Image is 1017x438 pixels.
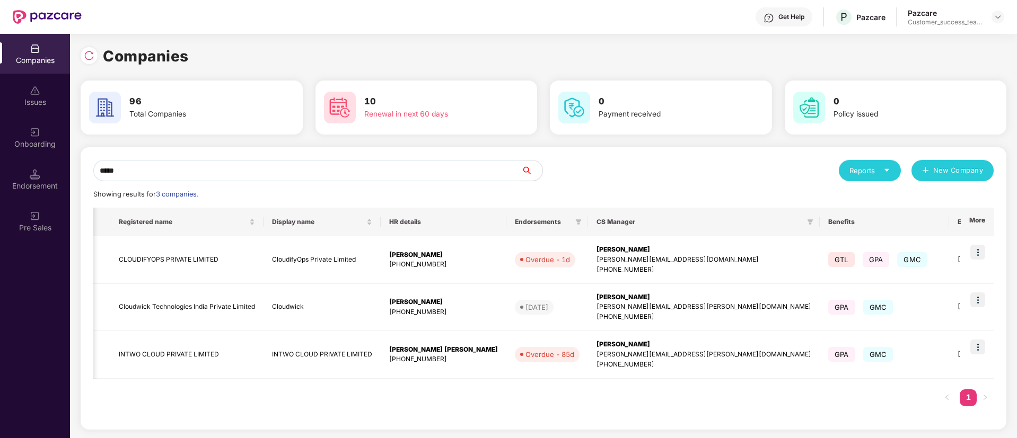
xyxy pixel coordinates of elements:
div: Total Companies [129,109,263,120]
span: GMC [863,300,893,315]
th: More [961,208,994,236]
li: 1 [960,389,977,406]
div: [PHONE_NUMBER] [597,265,811,275]
th: Registered name [110,208,264,236]
th: HR details [381,208,506,236]
div: Pazcare [908,8,982,18]
span: New Company [933,165,984,176]
td: INTWO CLOUD PRIVATE LIMITED [110,331,264,379]
h3: 10 [364,95,498,109]
div: Get Help [778,13,804,21]
span: GPA [828,300,855,315]
img: svg+xml;base64,PHN2ZyB3aWR0aD0iMjAiIGhlaWdodD0iMjAiIHZpZXdCb3g9IjAgMCAyMCAyMCIgZmlsbD0ibm9uZSIgeG... [30,127,40,138]
div: Reports [849,165,890,176]
div: [PERSON_NAME][EMAIL_ADDRESS][DOMAIN_NAME] [597,255,811,265]
span: GPA [863,252,890,267]
td: Cloudwick [264,284,381,332]
span: Endorsements [515,218,571,226]
th: Display name [264,208,381,236]
h1: Companies [103,44,189,68]
h3: 96 [129,95,263,109]
span: caret-down [883,167,890,174]
span: Registered name [119,218,247,226]
div: [PERSON_NAME] [PERSON_NAME] [389,345,498,355]
h3: 0 [599,95,732,109]
img: icon [970,245,985,260]
img: svg+xml;base64,PHN2ZyBpZD0iUmVsb2FkLTMyeDMyIiB4bWxucz0iaHR0cDovL3d3dy53My5vcmcvMjAwMC9zdmciIHdpZH... [84,50,94,61]
span: plus [922,167,929,175]
span: GMC [897,252,927,267]
span: CS Manager [597,218,803,226]
img: svg+xml;base64,PHN2ZyBpZD0iSGVscC0zMngzMiIgeG1sbnM9Imh0dHA6Ly93d3cudzMub3JnLzIwMDAvc3ZnIiB3aWR0aD... [764,13,774,23]
span: left [944,394,950,400]
img: svg+xml;base64,PHN2ZyB4bWxucz0iaHR0cDovL3d3dy53My5vcmcvMjAwMC9zdmciIHdpZHRoPSI2MCIgaGVpZ2h0PSI2MC... [793,92,825,123]
span: GPA [828,347,855,362]
div: [PERSON_NAME] [597,339,811,350]
div: Payment received [599,109,732,120]
td: CloudifyOps Private Limited [264,236,381,284]
img: svg+xml;base64,PHN2ZyB3aWR0aD0iMTQuNSIgaGVpZ2h0PSIxNC41IiB2aWV3Qm94PSIwIDAgMTYgMTYiIGZpbGw9Im5vbm... [30,169,40,180]
span: 3 companies. [156,190,198,198]
button: left [939,389,955,406]
li: Previous Page [939,389,955,406]
div: [PHONE_NUMBER] [597,312,811,322]
span: P [840,11,847,23]
a: 1 [960,389,977,405]
div: [PERSON_NAME] [389,250,498,260]
span: filter [805,216,816,228]
div: Customer_success_team_lead [908,18,982,26]
span: GTL [828,252,855,267]
div: Policy issued [834,109,967,120]
div: [PHONE_NUMBER] [389,260,498,270]
span: search [521,166,542,175]
div: Pazcare [856,12,886,22]
img: svg+xml;base64,PHN2ZyBpZD0iQ29tcGFuaWVzIiB4bWxucz0iaHR0cDovL3d3dy53My5vcmcvMjAwMC9zdmciIHdpZHRoPS... [30,43,40,54]
h3: 0 [834,95,967,109]
img: icon [970,292,985,307]
button: plusNew Company [911,160,994,181]
img: icon [970,339,985,354]
span: Showing results for [93,190,198,198]
li: Next Page [977,389,994,406]
div: [PERSON_NAME][EMAIL_ADDRESS][PERSON_NAME][DOMAIN_NAME] [597,350,811,360]
div: [PHONE_NUMBER] [389,354,498,364]
span: filter [807,219,813,225]
span: GMC [863,347,893,362]
div: [PERSON_NAME] [597,292,811,302]
div: Overdue - 1d [525,254,570,265]
div: [PERSON_NAME] [597,245,811,255]
img: svg+xml;base64,PHN2ZyB4bWxucz0iaHR0cDovL3d3dy53My5vcmcvMjAwMC9zdmciIHdpZHRoPSI2MCIgaGVpZ2h0PSI2MC... [558,92,590,123]
img: svg+xml;base64,PHN2ZyBpZD0iRHJvcGRvd24tMzJ4MzIiIHhtbG5zPSJodHRwOi8vd3d3LnczLm9yZy8yMDAwL3N2ZyIgd2... [994,13,1002,21]
th: Benefits [820,208,949,236]
img: svg+xml;base64,PHN2ZyBpZD0iSXNzdWVzX2Rpc2FibGVkIiB4bWxucz0iaHR0cDovL3d3dy53My5vcmcvMjAwMC9zdmciIH... [30,85,40,96]
img: New Pazcare Logo [13,10,82,24]
span: filter [575,219,582,225]
div: [PHONE_NUMBER] [597,360,811,370]
div: [PERSON_NAME] [389,297,498,307]
td: INTWO CLOUD PRIVATE LIMITED [264,331,381,379]
div: [PHONE_NUMBER] [389,307,498,317]
td: Cloudwick Technologies India Private Limited [110,284,264,332]
span: right [982,394,988,400]
img: svg+xml;base64,PHN2ZyB3aWR0aD0iMjAiIGhlaWdodD0iMjAiIHZpZXdCb3g9IjAgMCAyMCAyMCIgZmlsbD0ibm9uZSIgeG... [30,211,40,221]
img: svg+xml;base64,PHN2ZyB4bWxucz0iaHR0cDovL3d3dy53My5vcmcvMjAwMC9zdmciIHdpZHRoPSI2MCIgaGVpZ2h0PSI2MC... [89,92,121,123]
span: Display name [272,218,364,226]
td: CLOUDIFYOPS PRIVATE LIMITED [110,236,264,284]
div: Overdue - 85d [525,349,574,360]
button: right [977,389,994,406]
div: [PERSON_NAME][EMAIL_ADDRESS][PERSON_NAME][DOMAIN_NAME] [597,302,811,312]
div: [DATE] [525,302,548,312]
img: svg+xml;base64,PHN2ZyB4bWxucz0iaHR0cDovL3d3dy53My5vcmcvMjAwMC9zdmciIHdpZHRoPSI2MCIgaGVpZ2h0PSI2MC... [324,92,356,123]
span: filter [573,216,584,228]
button: search [521,160,543,181]
div: Renewal in next 60 days [364,109,498,120]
